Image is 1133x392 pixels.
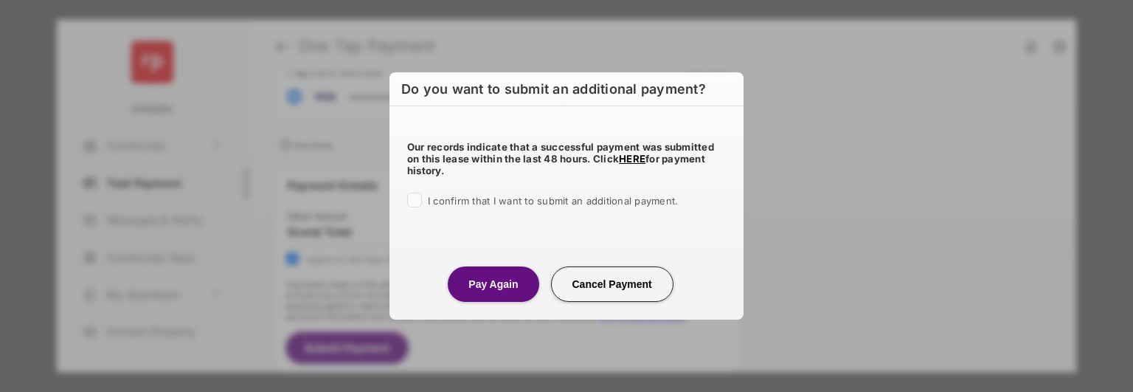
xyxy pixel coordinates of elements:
button: Pay Again [448,267,538,302]
a: HERE [619,153,645,165]
button: Cancel Payment [551,267,673,302]
h5: Our records indicate that a successful payment was submitted on this lease within the last 48 hou... [407,141,726,176]
span: I confirm that I want to submit an additional payment. [428,195,678,207]
h6: Do you want to submit an additional payment? [389,72,744,106]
